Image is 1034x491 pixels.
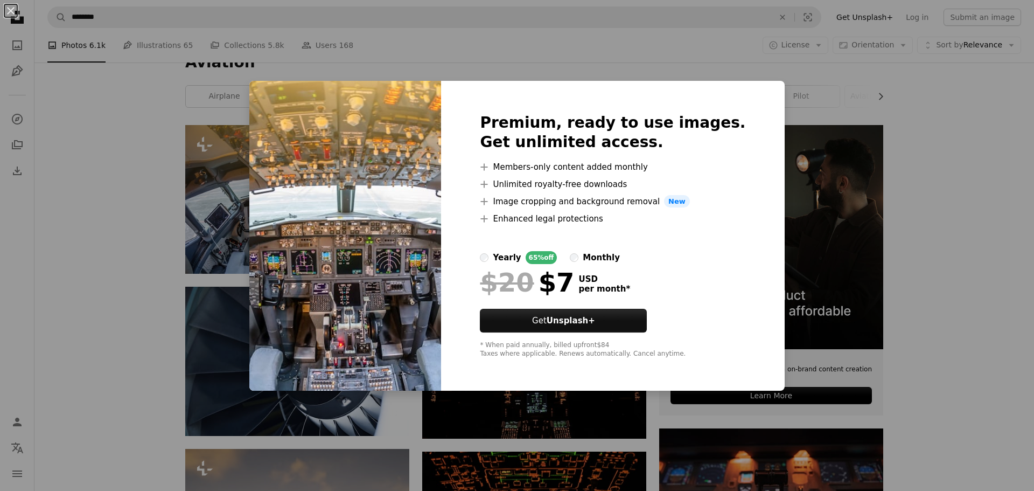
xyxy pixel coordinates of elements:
div: yearly [493,251,521,264]
span: per month * [578,284,630,294]
li: Image cropping and background removal [480,195,745,208]
li: Members-only content added monthly [480,161,745,174]
span: $20 [480,268,534,296]
li: Enhanced legal protections [480,212,745,225]
input: yearly65%off [480,253,488,262]
div: $7 [480,268,574,296]
input: monthly [570,253,578,262]
div: monthly [583,251,620,264]
div: * When paid annually, billed upfront $84 Taxes where applicable. Renews automatically. Cancel any... [480,341,745,358]
h2: Premium, ready to use images. Get unlimited access. [480,113,745,152]
span: USD [578,274,630,284]
img: premium_photo-1661964062531-dcbd3b63d1bd [249,81,441,391]
div: 65% off [526,251,557,264]
span: New [664,195,690,208]
li: Unlimited royalty-free downloads [480,178,745,191]
button: GetUnsplash+ [480,309,647,333]
strong: Unsplash+ [547,316,595,326]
